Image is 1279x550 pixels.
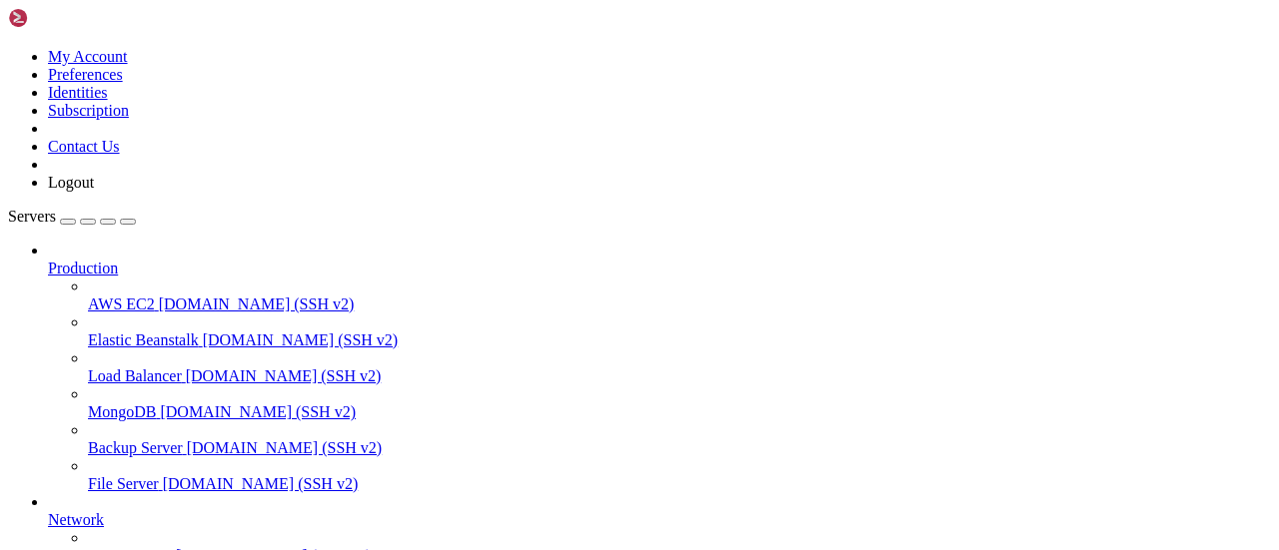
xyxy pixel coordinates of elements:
span: [DOMAIN_NAME] (SSH v2) [203,331,399,348]
a: Elastic Beanstalk [DOMAIN_NAME] (SSH v2) [88,331,1271,349]
span: Production [48,260,118,276]
span: Network [48,511,104,528]
li: Load Balancer [DOMAIN_NAME] (SSH v2) [88,349,1271,385]
a: MongoDB [DOMAIN_NAME] (SSH v2) [88,403,1271,421]
a: Load Balancer [DOMAIN_NAME] (SSH v2) [88,367,1271,385]
span: [DOMAIN_NAME] (SSH v2) [187,439,383,456]
li: Production [48,242,1271,493]
span: [DOMAIN_NAME] (SSH v2) [163,475,359,492]
a: Production [48,260,1271,277]
li: File Server [DOMAIN_NAME] (SSH v2) [88,457,1271,493]
a: Contact Us [48,138,120,155]
a: Backup Server [DOMAIN_NAME] (SSH v2) [88,439,1271,457]
li: AWS EC2 [DOMAIN_NAME] (SSH v2) [88,277,1271,313]
a: Servers [8,208,136,225]
span: Servers [8,208,56,225]
img: Shellngn [8,8,123,28]
span: AWS EC2 [88,295,155,312]
a: Logout [48,174,94,191]
span: MongoDB [88,403,156,420]
span: Elastic Beanstalk [88,331,199,348]
a: File Server [DOMAIN_NAME] (SSH v2) [88,475,1271,493]
a: Identities [48,84,108,101]
span: [DOMAIN_NAME] (SSH v2) [160,403,356,420]
li: Backup Server [DOMAIN_NAME] (SSH v2) [88,421,1271,457]
a: Preferences [48,66,123,83]
span: Load Balancer [88,367,182,384]
a: Network [48,511,1271,529]
span: Backup Server [88,439,183,456]
a: AWS EC2 [DOMAIN_NAME] (SSH v2) [88,295,1271,313]
span: File Server [88,475,159,492]
a: My Account [48,48,128,65]
li: Elastic Beanstalk [DOMAIN_NAME] (SSH v2) [88,313,1271,349]
a: Subscription [48,102,129,119]
span: [DOMAIN_NAME] (SSH v2) [159,295,355,312]
li: MongoDB [DOMAIN_NAME] (SSH v2) [88,385,1271,421]
span: [DOMAIN_NAME] (SSH v2) [186,367,382,384]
